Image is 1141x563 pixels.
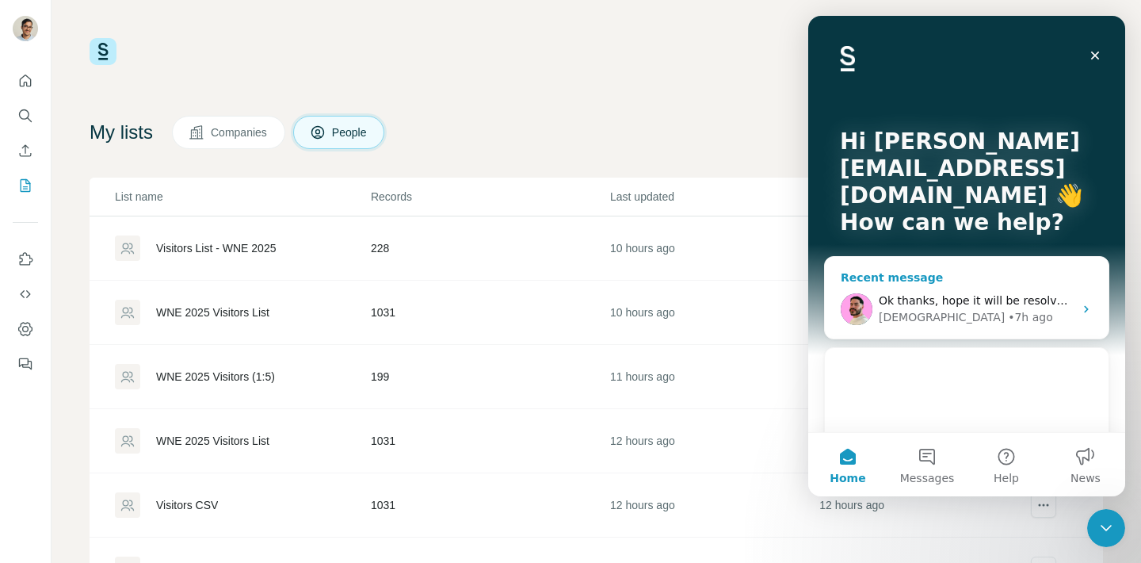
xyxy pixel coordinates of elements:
td: 1031 [370,281,609,345]
p: List name [115,189,369,205]
td: 199 [370,345,609,409]
p: Records [371,189,609,205]
button: Feedback [13,350,38,378]
button: Enrich CSV [13,136,38,165]
td: 12 hours ago [819,473,1028,538]
div: Visitors List - WNE 2025 [156,240,276,256]
button: Use Surfe API [13,280,38,308]
iframe: Intercom live chat [1087,509,1125,547]
div: Visitors CSV [156,497,218,513]
p: Last updated [610,189,818,205]
td: 11 hours ago [609,345,819,409]
td: 10 hours ago [609,281,819,345]
button: Dashboard [13,315,38,343]
td: 1031 [370,409,609,473]
h4: My lists [90,120,153,145]
div: WNE 2025 Visitors List [156,304,269,320]
span: Companies [211,124,269,140]
td: 12 hours ago [609,409,819,473]
td: 10 hours ago [609,216,819,281]
img: Avatar [13,16,38,41]
button: Quick start [13,67,38,95]
td: 1031 [370,473,609,538]
button: Search [13,101,38,130]
td: 12 hours ago [609,473,819,538]
button: Use Surfe on LinkedIn [13,245,38,274]
td: 228 [370,216,609,281]
iframe: Intercom live chat [808,16,1125,496]
button: My lists [13,171,38,200]
button: actions [1031,492,1056,518]
span: People [332,124,368,140]
div: WNE 2025 Visitors List [156,433,269,449]
img: Surfe Logo [90,38,116,65]
div: WNE 2025 Visitors (1:5) [156,369,275,385]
